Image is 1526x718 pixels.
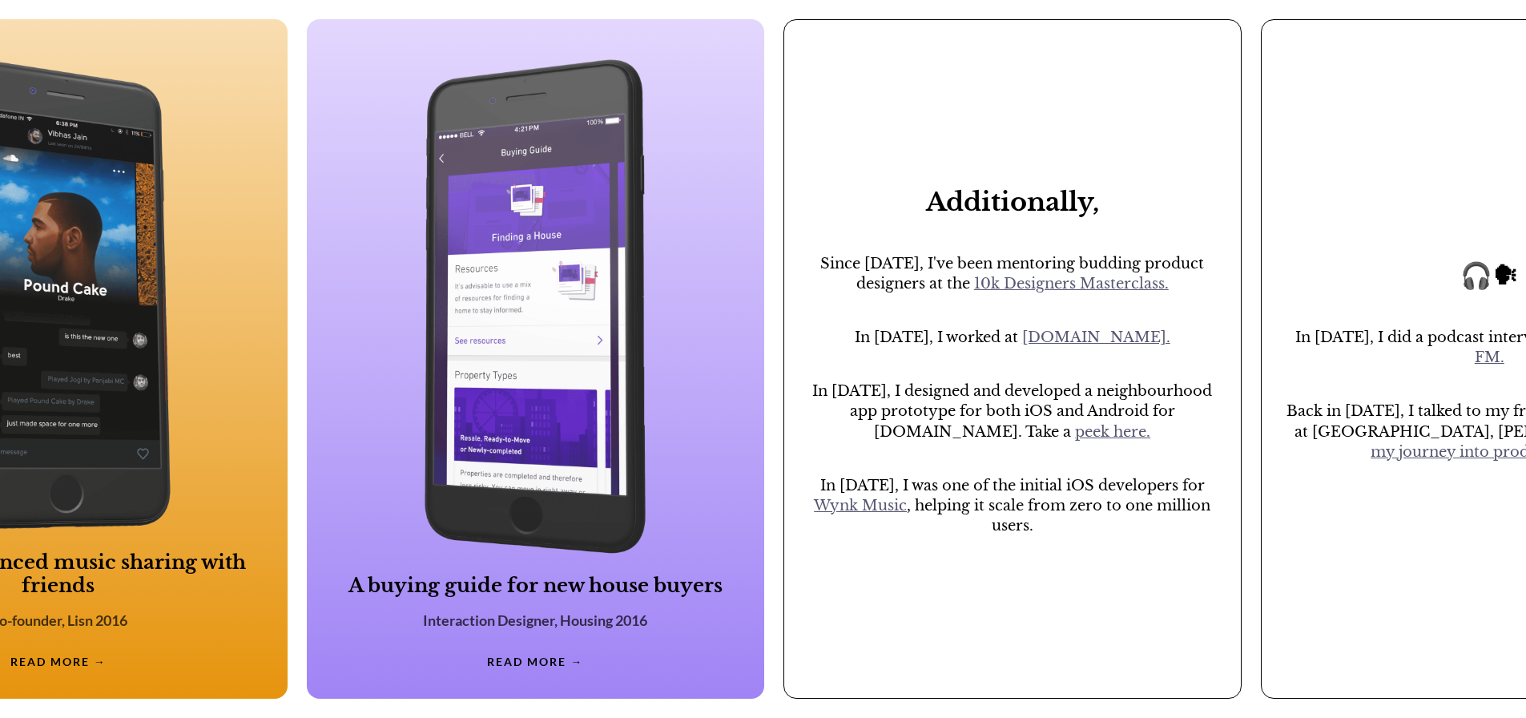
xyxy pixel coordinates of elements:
h3: A buying guide for new house buyers [326,574,746,597]
p: READ MORE → [326,655,746,668]
p: Interaction Designer, Housing 2016 [326,611,746,629]
p: In [DATE], I designed and developed a neighbourhood app prototype for both iOS and Android for [D... [803,381,1222,442]
a: [DOMAIN_NAME]. [1022,329,1170,346]
p: In [DATE], I worked at [855,328,1170,348]
p: In [DATE], I was one of the initial iOS developers for , helping it scale from zero to one millio... [803,476,1222,537]
a: Wynk Music [814,497,907,514]
a: 10k Designers Masterclass. [974,275,1169,292]
h1: Additionally, [926,187,1099,217]
h1: 🎧🗣 [1460,260,1518,291]
img: project featured image [345,58,727,555]
a: peek here. [1075,423,1150,441]
p: Since [DATE], I've been mentoring budding product designers at the [803,254,1222,294]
